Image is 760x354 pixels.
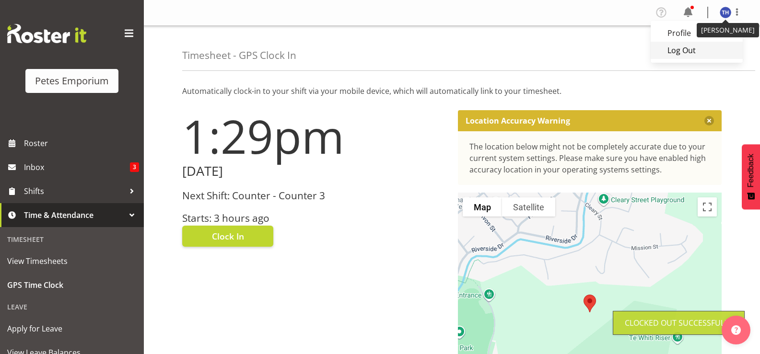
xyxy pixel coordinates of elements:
button: Clock In [182,226,273,247]
h3: Starts: 3 hours ago [182,213,446,224]
span: Apply for Leave [7,321,137,336]
a: Profile [651,24,743,42]
span: Clock In [212,230,244,242]
div: Leave [2,297,141,317]
span: Time & Attendance [24,208,125,222]
a: GPS Time Clock [2,273,141,297]
button: Close message [704,116,714,126]
button: Toggle fullscreen view [698,197,717,217]
span: GPS Time Clock [7,278,137,292]
h2: [DATE] [182,164,446,179]
div: Petes Emporium [35,74,109,88]
h1: 1:29pm [182,110,446,162]
div: Clocked out Successfully [625,317,733,329]
img: teresa-hawkins9867.jpg [720,7,731,18]
p: Location Accuracy Warning [466,116,570,126]
a: View Timesheets [2,249,141,273]
img: Rosterit website logo [7,24,86,43]
span: Inbox [24,160,130,174]
div: Timesheet [2,229,141,249]
button: Show satellite imagery [502,197,555,217]
span: 3 [130,162,139,172]
img: help-xxl-2.png [731,325,741,335]
p: Automatically clock-in to your shift via your mobile device, which will automatically link to you... [182,85,722,97]
span: Roster [24,136,139,150]
span: Feedback [747,154,755,187]
h3: Next Shift: Counter - Counter 3 [182,190,446,201]
span: View Timesheets [7,254,137,268]
button: Feedback - Show survey [742,144,760,209]
h4: Timesheet - GPS Clock In [182,50,296,61]
a: Apply for Leave [2,317,141,341]
div: The location below might not be completely accurate due to your current system settings. Please m... [469,141,711,175]
span: Shifts [24,184,125,198]
button: Show street map [463,197,502,217]
a: Log Out [651,42,743,59]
